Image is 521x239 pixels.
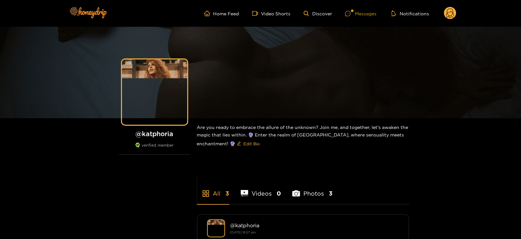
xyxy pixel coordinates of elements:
[277,189,281,198] span: 0
[230,222,399,228] div: @ katphoria
[236,138,261,149] button: editEdit Bio
[204,10,239,16] a: Home Feed
[207,219,225,237] img: katphoria
[304,11,332,16] a: Discover
[329,189,332,198] span: 3
[204,10,213,16] span: home
[252,10,291,16] a: Video Shorts
[197,118,409,154] div: Are you ready to embrace the allure of the unknown? Join me, and together, let's awaken the magic...
[119,143,191,155] div: verified member
[241,175,281,204] li: Videos
[390,10,431,17] button: Notifications
[202,190,210,198] span: appstore
[345,10,376,17] div: Messages
[292,175,332,204] li: Photos
[244,140,260,147] span: Edit Bio
[230,231,256,234] small: [DATE] 16:57 pm
[237,141,241,146] span: edit
[252,10,261,16] span: video-camera
[197,175,229,204] li: All
[226,189,229,198] span: 3
[119,130,191,138] h1: @ katphoria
